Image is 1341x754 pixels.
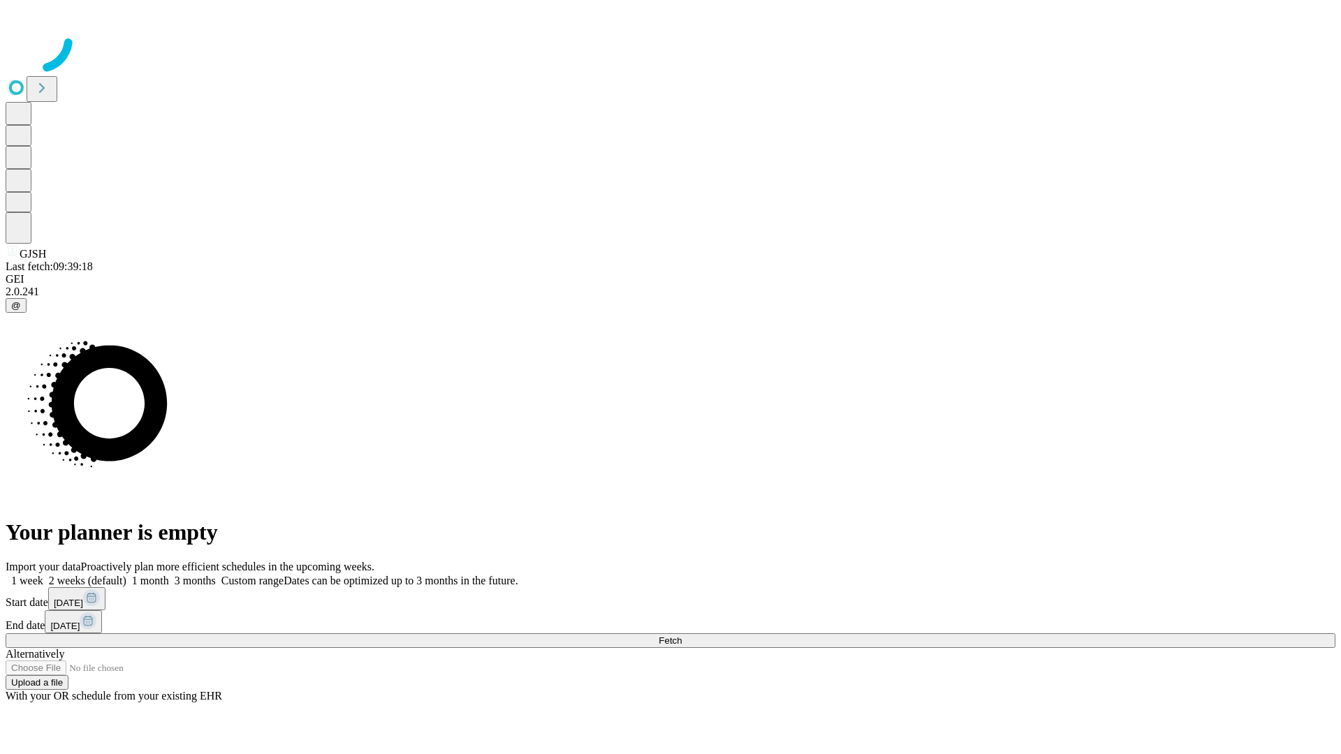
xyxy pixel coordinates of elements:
[50,621,80,631] span: [DATE]
[6,675,68,690] button: Upload a file
[48,587,105,610] button: [DATE]
[6,286,1335,298] div: 2.0.241
[6,690,222,702] span: With your OR schedule from your existing EHR
[20,248,46,260] span: GJSH
[11,300,21,311] span: @
[11,575,43,586] span: 1 week
[132,575,169,586] span: 1 month
[6,633,1335,648] button: Fetch
[6,587,1335,610] div: Start date
[175,575,216,586] span: 3 months
[49,575,126,586] span: 2 weeks (default)
[45,610,102,633] button: [DATE]
[6,610,1335,633] div: End date
[81,561,374,572] span: Proactively plan more efficient schedules in the upcoming weeks.
[6,519,1335,545] h1: Your planner is empty
[6,561,81,572] span: Import your data
[54,598,83,608] span: [DATE]
[6,648,64,660] span: Alternatively
[284,575,518,586] span: Dates can be optimized up to 3 months in the future.
[221,575,284,586] span: Custom range
[6,260,93,272] span: Last fetch: 09:39:18
[659,635,682,646] span: Fetch
[6,298,27,313] button: @
[6,273,1335,286] div: GEI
